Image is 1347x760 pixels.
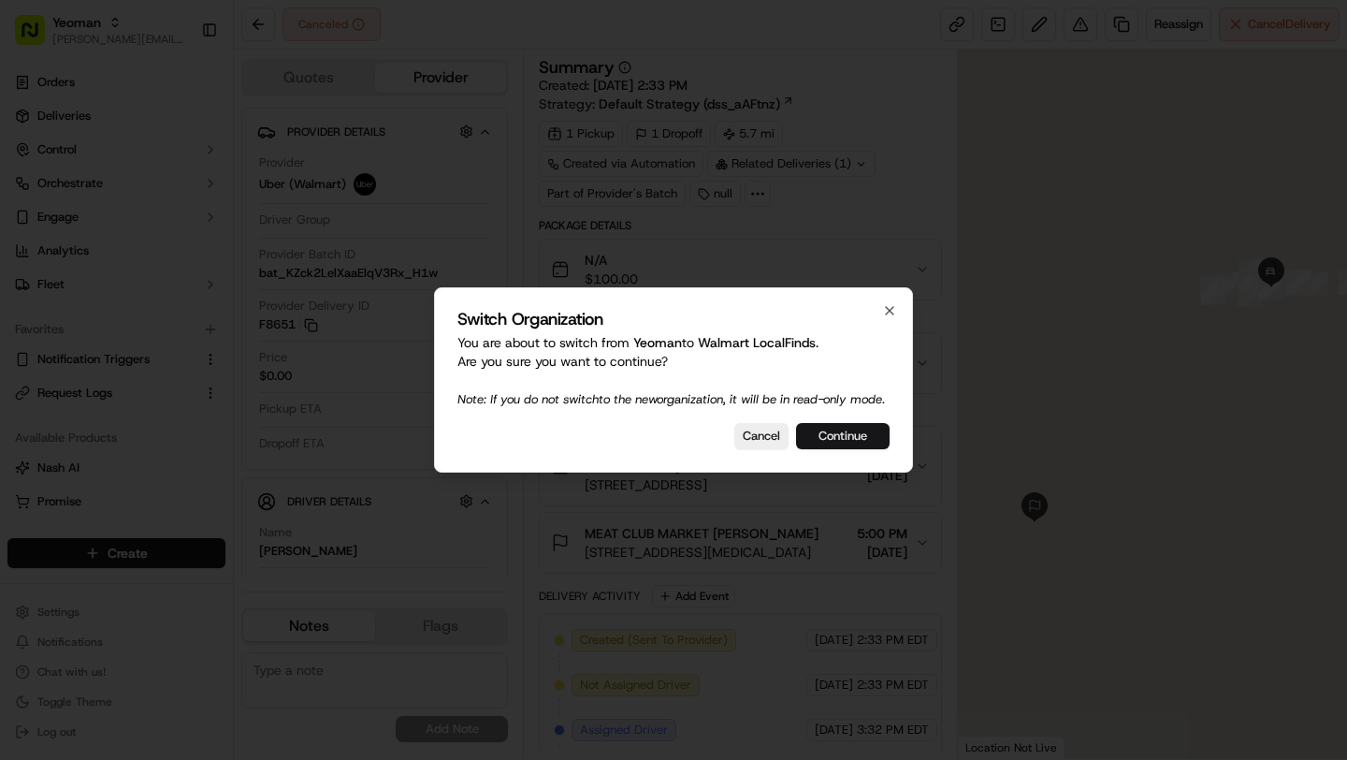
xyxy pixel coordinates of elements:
h2: Switch Organization [457,311,890,328]
span: Yeoman [633,334,682,351]
p: You are about to switch from to . Are you sure you want to continue? [457,333,890,408]
span: Note: If you do not switch to the new organization, it will be in read-only mode. [457,391,885,407]
button: Continue [796,423,890,449]
span: Walmart LocalFinds [698,334,816,351]
button: Cancel [734,423,789,449]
